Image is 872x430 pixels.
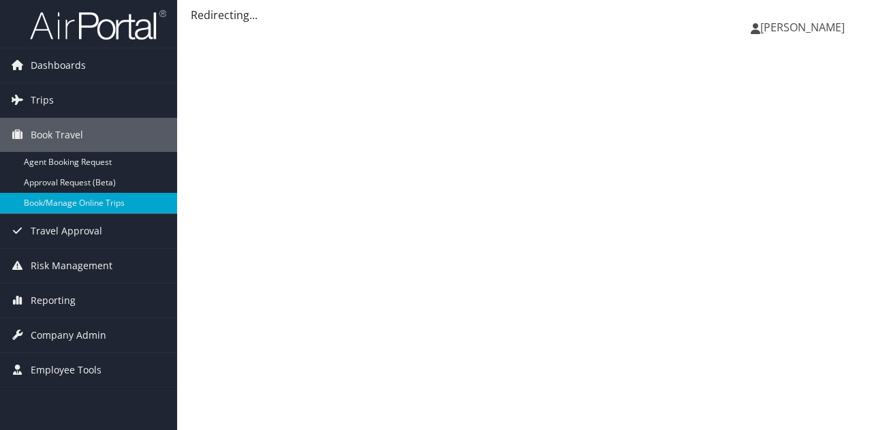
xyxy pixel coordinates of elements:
[31,48,86,82] span: Dashboards
[30,9,166,41] img: airportal-logo.png
[31,318,106,352] span: Company Admin
[31,118,83,152] span: Book Travel
[31,83,54,117] span: Trips
[191,7,858,23] div: Redirecting...
[31,353,102,387] span: Employee Tools
[31,214,102,248] span: Travel Approval
[751,7,858,48] a: [PERSON_NAME]
[31,249,112,283] span: Risk Management
[31,283,76,318] span: Reporting
[760,20,845,35] span: [PERSON_NAME]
